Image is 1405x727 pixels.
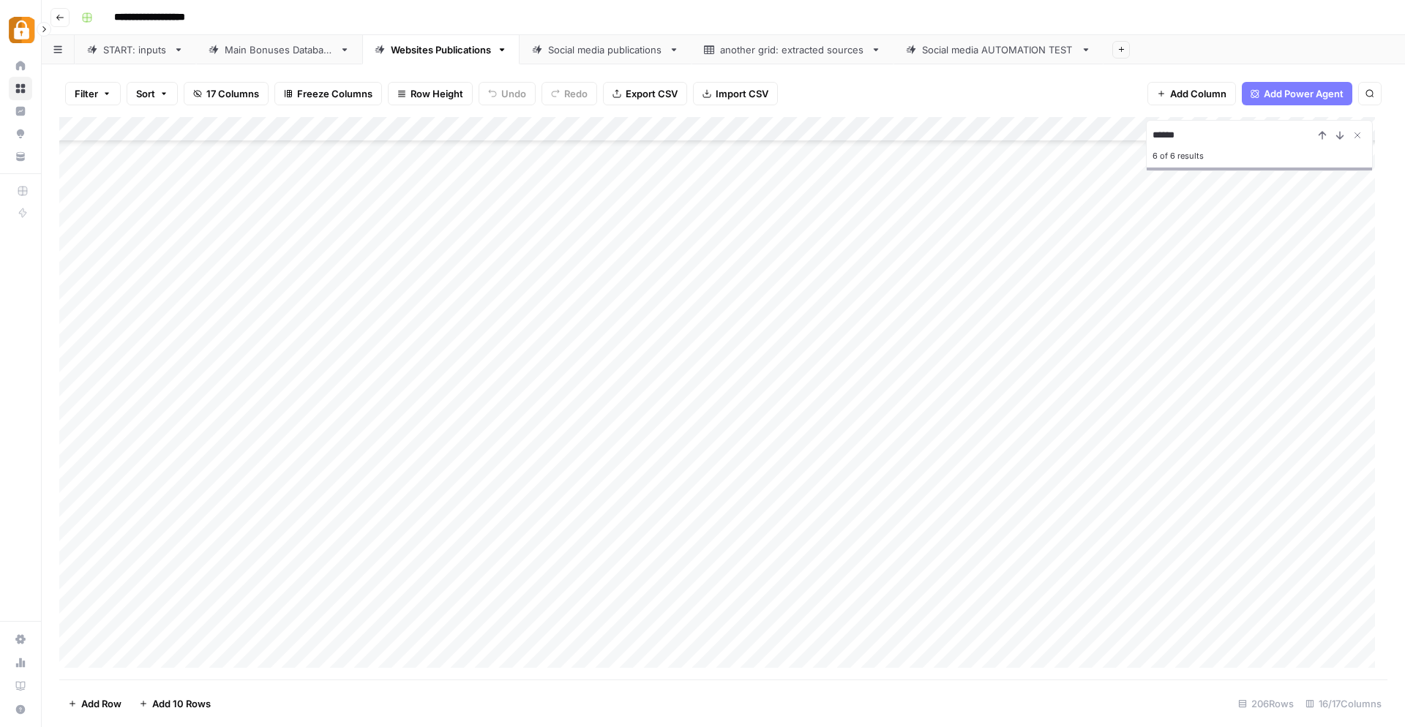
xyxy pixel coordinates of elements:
[388,82,473,105] button: Row Height
[1314,127,1331,144] button: Previous Result
[411,86,463,101] span: Row Height
[81,696,121,711] span: Add Row
[391,42,491,57] div: Websites Publications
[1349,127,1366,144] button: Close Search
[196,35,362,64] a: Main Bonuses Database
[75,86,98,101] span: Filter
[520,35,692,64] a: Social media publications
[564,86,588,101] span: Redo
[693,82,778,105] button: Import CSV
[9,12,32,48] button: Workspace: Adzz
[130,692,220,715] button: Add 10 Rows
[75,35,196,64] a: START: inputs
[479,82,536,105] button: Undo
[716,86,768,101] span: Import CSV
[603,82,687,105] button: Export CSV
[206,86,259,101] span: 17 Columns
[9,17,35,43] img: Adzz Logo
[922,42,1075,57] div: Social media AUTOMATION TEST
[136,86,155,101] span: Sort
[9,651,32,674] a: Usage
[1242,82,1352,105] button: Add Power Agent
[1331,127,1349,144] button: Next Result
[501,86,526,101] span: Undo
[1264,86,1344,101] span: Add Power Agent
[1170,86,1226,101] span: Add Column
[103,42,168,57] div: START: inputs
[184,82,269,105] button: 17 Columns
[152,696,211,711] span: Add 10 Rows
[1232,692,1300,715] div: 206 Rows
[362,35,520,64] a: Websites Publications
[626,86,678,101] span: Export CSV
[127,82,178,105] button: Sort
[720,42,865,57] div: another grid: extracted sources
[65,82,121,105] button: Filter
[548,42,663,57] div: Social media publications
[9,698,32,721] button: Help + Support
[1300,692,1387,715] div: 16/17 Columns
[692,35,893,64] a: another grid: extracted sources
[9,674,32,698] a: Learning Hub
[893,35,1104,64] a: Social media AUTOMATION TEST
[274,82,382,105] button: Freeze Columns
[9,145,32,168] a: Your Data
[9,122,32,146] a: Opportunities
[9,628,32,651] a: Settings
[1153,147,1366,165] div: 6 of 6 results
[225,42,334,57] div: Main Bonuses Database
[9,99,32,123] a: Insights
[542,82,597,105] button: Redo
[59,692,130,715] button: Add Row
[9,54,32,78] a: Home
[9,77,32,100] a: Browse
[297,86,372,101] span: Freeze Columns
[1147,82,1236,105] button: Add Column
